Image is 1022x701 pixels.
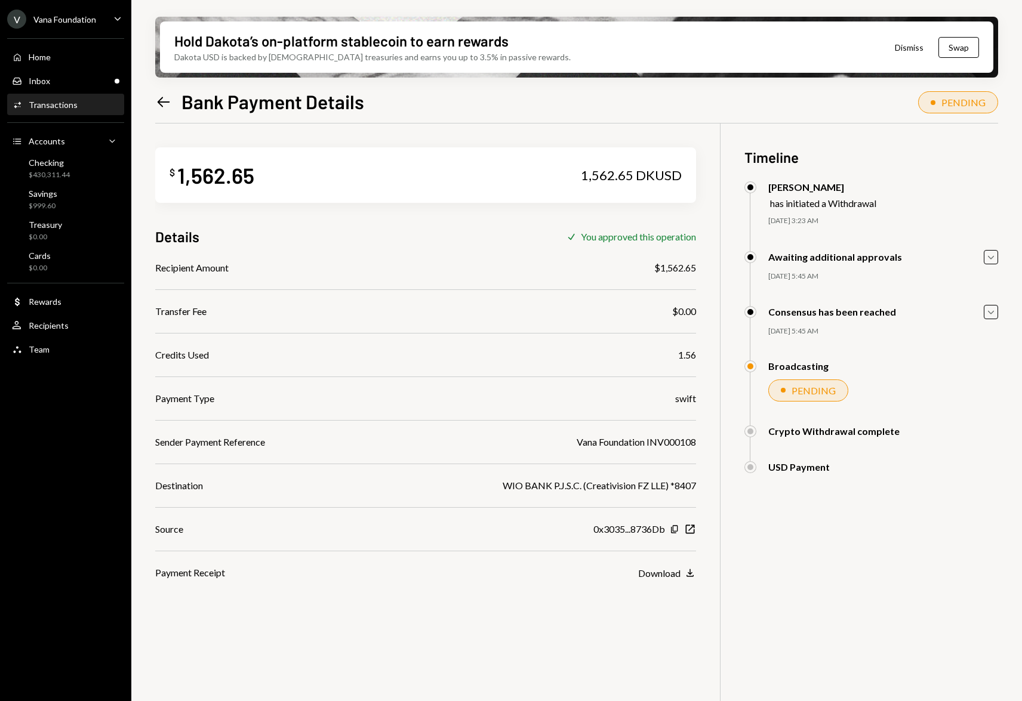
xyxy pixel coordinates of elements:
div: 1,562.65 [177,162,254,189]
div: Sender Payment Reference [155,435,265,449]
div: Hold Dakota’s on-platform stablecoin to earn rewards [174,31,509,51]
div: $430,311.44 [29,170,70,180]
div: You approved this operation [581,231,696,242]
div: Download [638,567,681,579]
div: $1,562.65 [654,261,696,275]
div: PENDING [792,385,836,396]
div: Awaiting additional approvals [768,251,902,263]
a: Savings$999.60 [7,185,124,214]
h1: Bank Payment Details [181,89,364,113]
div: $ [170,166,175,178]
div: Rewards [29,297,61,307]
button: Download [638,567,696,580]
div: Treasury [29,220,62,230]
div: Transactions [29,100,78,110]
div: Source [155,522,183,536]
div: Dakota USD is backed by [DEMOGRAPHIC_DATA] treasuries and earns you up to 3.5% in passive rewards. [174,51,571,63]
div: Vana Foundation [33,14,96,24]
div: Transfer Fee [155,304,207,319]
div: 1,562.65 DKUSD [581,167,682,184]
div: $999.60 [29,201,57,211]
div: Destination [155,478,203,493]
a: Transactions [7,94,124,115]
button: Swap [938,37,979,58]
div: Crypto Withdrawal complete [768,425,900,437]
a: Cards$0.00 [7,247,124,276]
div: [DATE] 3:23 AM [768,216,998,226]
div: [PERSON_NAME] [768,181,876,193]
button: Dismiss [880,33,938,61]
div: [DATE] 5:45 AM [768,326,998,336]
div: Broadcasting [768,360,829,372]
div: Recipient Amount [155,261,229,275]
div: Accounts [29,136,65,146]
div: Inbox [29,76,50,86]
div: Team [29,344,50,354]
div: 0x3035...8736Db [593,522,665,536]
div: Checking [29,158,70,168]
div: WIO BANK P.J.S.C. (Creativision FZ LLE) *8407 [503,478,696,493]
div: Payment Receipt [155,566,225,580]
div: Cards [29,251,51,261]
a: Recipients [7,314,124,336]
a: Home [7,46,124,67]
div: $0.00 [29,263,51,273]
div: Consensus has been reached [768,306,896,317]
a: Checking$430,311.44 [7,154,124,183]
div: USD Payment [768,461,830,473]
div: has initiated a Withdrawal [770,197,876,209]
div: Home [29,52,51,62]
div: swift [675,391,696,406]
div: $0.00 [672,304,696,319]
h3: Timeline [744,147,998,167]
div: $0.00 [29,232,62,242]
a: Accounts [7,130,124,152]
a: Team [7,338,124,360]
div: Savings [29,189,57,199]
div: Payment Type [155,391,214,406]
div: V [7,10,26,29]
div: Vana Foundation INV000108 [577,435,696,449]
a: Treasury$0.00 [7,216,124,245]
div: [DATE] 5:45 AM [768,271,998,282]
div: Credits Used [155,348,209,362]
a: Rewards [7,291,124,312]
a: Inbox [7,70,124,91]
h3: Details [155,227,199,246]
div: Recipients [29,320,69,331]
div: 1.56 [678,348,696,362]
div: PENDING [941,97,986,108]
